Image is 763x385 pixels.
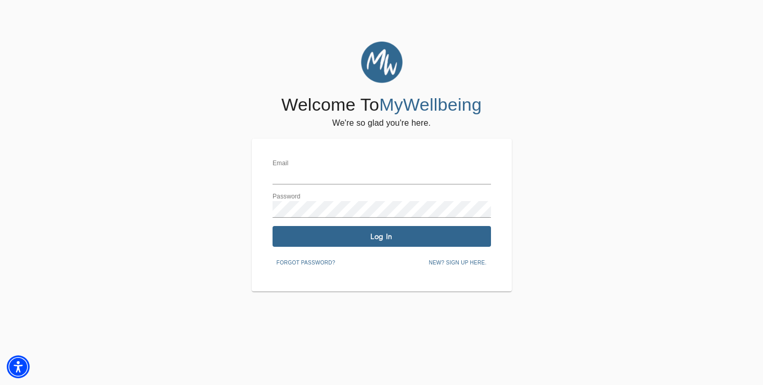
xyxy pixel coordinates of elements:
span: MyWellbeing [379,95,482,114]
span: New? Sign up here. [429,258,486,268]
label: Password [273,194,301,200]
button: Log In [273,226,491,247]
a: Forgot password? [273,258,340,266]
h4: Welcome To [281,94,482,116]
div: Accessibility Menu [7,355,30,378]
img: MyWellbeing [361,42,403,83]
span: Log In [277,232,487,242]
h6: We're so glad you're here. [332,116,431,130]
button: Forgot password? [273,255,340,271]
label: Email [273,161,289,167]
button: New? Sign up here. [424,255,490,271]
span: Forgot password? [277,258,335,268]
